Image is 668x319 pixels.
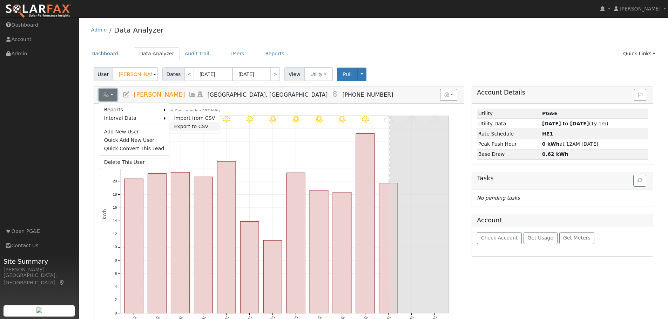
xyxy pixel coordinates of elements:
strong: ID: 17219974, authorized: 08/25/25 [542,111,558,116]
a: Edit User (16091) [122,91,130,98]
rect: onclick="" [124,179,143,313]
rect: onclick="" [194,177,212,313]
span: [PHONE_NUMBER] [342,91,393,98]
rect: onclick="" [148,174,166,313]
a: Delete This User [99,158,169,166]
button: Pull [337,68,358,81]
button: Check Account [477,232,522,244]
span: [PERSON_NAME] [620,6,661,12]
span: (1y 1m) [542,121,608,126]
text: Net Consumption 237 kWh [167,109,220,113]
a: < [184,67,194,81]
span: Site Summary [4,257,75,266]
strong: 0.62 kWh [542,151,568,157]
text: kWh [102,209,107,220]
text: 20 [113,179,117,183]
text: 18 [113,193,117,196]
a: Users [225,47,250,60]
i: 8/20 - Clear [339,116,346,123]
a: Export to CSV [169,122,220,131]
rect: onclick="" [356,134,375,313]
h5: Account Details [477,89,648,96]
text: 22 [113,166,117,170]
rect: onclick="" [217,161,236,313]
td: Base Draw [477,149,541,159]
span: Get Meters [563,235,591,241]
strong: T [542,131,553,137]
td: Peak Push Hour [477,139,541,149]
strong: 0 kWh [542,141,560,147]
a: Admin [91,27,107,33]
td: at 12AM [DATE] [541,139,648,149]
a: Reports [99,105,164,114]
span: [GEOGRAPHIC_DATA], [GEOGRAPHIC_DATA] [208,91,328,98]
rect: onclick="" [263,241,282,313]
button: Utility [304,67,333,81]
span: Dates [162,67,185,81]
text: 12 [113,232,117,236]
span: [PERSON_NAME] [134,91,185,98]
h5: Tasks [477,175,648,182]
rect: onclick="" [333,192,351,313]
span: User [94,67,113,81]
text: 0 [115,311,117,315]
h5: Account [477,217,502,224]
div: [GEOGRAPHIC_DATA], [GEOGRAPHIC_DATA] [4,272,75,286]
text: 14 [113,219,117,223]
i: 8/17 - Clear [269,116,276,123]
img: SolarFax [5,4,71,19]
span: Check Account [481,235,518,241]
button: Refresh [633,175,646,187]
input: Select a User [113,67,158,81]
a: Reports [260,47,290,60]
rect: onclick="" [286,173,305,313]
span: View [284,67,304,81]
a: Add New User [99,127,169,136]
i: 8/15 - Clear [223,116,230,123]
div: [PERSON_NAME] [4,266,75,273]
rect: onclick="" [171,172,189,313]
i: 8/16 - Clear [246,116,253,123]
a: Quick Add New User [99,136,169,144]
rect: onclick="" [240,222,259,313]
a: Map [59,280,65,285]
a: > [270,67,280,81]
a: Multi-Series Graph [189,91,196,98]
a: Quick Convert This Lead [99,144,169,153]
td: Utility Data [477,119,541,129]
text: 10 [113,245,117,249]
a: Import from CSV [169,114,220,122]
button: Get Usage [524,232,558,244]
a: Data Analyzer [114,26,163,34]
text: 8 [115,258,117,262]
i: No pending tasks [477,195,520,201]
button: Get Meters [559,232,595,244]
i: 8/22 - MostlyCloudy [384,116,393,123]
a: Audit Trail [180,47,215,60]
text: 6 [115,272,117,276]
i: 8/19 - Clear [316,116,323,123]
text: 4 [115,285,117,289]
span: Pull [343,71,352,77]
a: Data Analyzer [134,47,180,60]
td: Utility [477,109,541,119]
a: Dashboard [86,47,124,60]
a: Login As (last Never) [196,91,204,98]
button: Issue History [634,89,646,101]
a: Map [331,91,339,98]
text: 16 [113,206,117,210]
strong: [DATE] to [DATE] [542,121,589,126]
span: Get Usage [528,235,553,241]
rect: onclick="" [379,183,398,313]
i: 8/21 - Clear [362,116,369,123]
a: Interval Data [99,114,164,122]
img: retrieve [36,307,42,313]
rect: onclick="" [310,190,328,313]
td: Rate Schedule [477,129,541,139]
a: Quick Links [618,47,661,60]
i: 8/18 - Clear [292,116,299,123]
text: 2 [115,298,117,302]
